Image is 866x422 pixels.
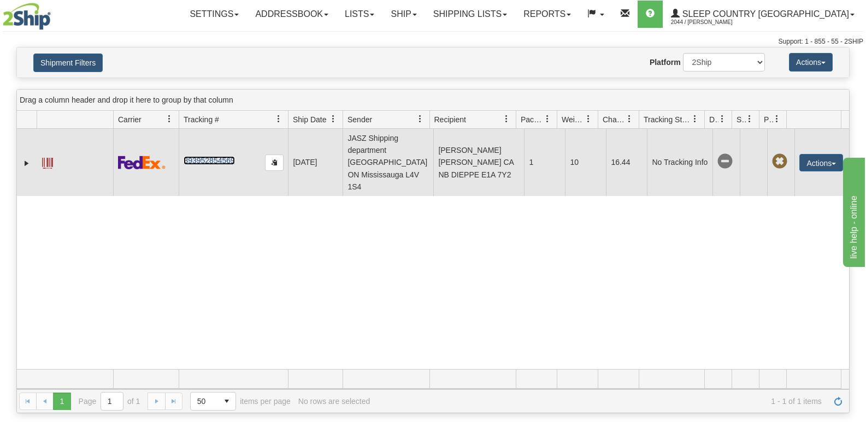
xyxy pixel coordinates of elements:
span: 2044 / [PERSON_NAME] [671,17,753,28]
span: Page sizes drop down [190,392,236,411]
a: Settings [181,1,247,28]
td: JASZ Shipping department [GEOGRAPHIC_DATA] ON Mississauga L4V 1S4 [343,129,433,196]
span: Sleep Country [GEOGRAPHIC_DATA] [680,9,849,19]
img: logo2044.jpg [3,3,51,30]
span: Weight [562,114,585,125]
td: [PERSON_NAME] [PERSON_NAME] CA NB DIEPPE E1A 7Y2 [433,129,524,196]
a: Pickup Status filter column settings [768,110,786,128]
span: items per page [190,392,291,411]
td: 16.44 [606,129,647,196]
span: Carrier [118,114,142,125]
a: Tracking Status filter column settings [686,110,704,128]
button: Copy to clipboard [265,154,284,171]
div: grid grouping header [17,90,849,111]
input: Page 1 [101,393,123,410]
a: Packages filter column settings [538,110,557,128]
a: 393952854569 [184,156,234,165]
a: Tracking # filter column settings [269,110,288,128]
div: Support: 1 - 855 - 55 - 2SHIP [3,37,863,46]
span: Delivery Status [709,114,718,125]
a: Reports [515,1,579,28]
a: Addressbook [247,1,337,28]
span: Pickup Not Assigned [772,154,787,169]
span: select [218,393,235,410]
span: 50 [197,396,211,407]
a: Weight filter column settings [579,110,598,128]
a: Expand [21,158,32,169]
button: Actions [789,53,833,72]
a: Delivery Status filter column settings [713,110,732,128]
a: Shipment Issues filter column settings [740,110,759,128]
span: 1 - 1 of 1 items [378,397,822,406]
td: No Tracking Info [647,129,712,196]
button: Actions [799,154,843,171]
td: 1 [524,129,565,196]
img: 2 - FedEx Express® [118,156,166,169]
div: No rows are selected [298,397,370,406]
span: Tracking Status [644,114,691,125]
span: Shipment Issues [737,114,746,125]
td: [DATE] [288,129,343,196]
div: live help - online [8,7,101,20]
a: Recipient filter column settings [497,110,516,128]
span: Pickup Status [764,114,773,125]
span: Sender [347,114,372,125]
button: Shipment Filters [33,54,103,72]
span: Packages [521,114,544,125]
a: Refresh [829,393,847,410]
span: No Tracking Info [717,154,733,169]
a: Ship Date filter column settings [324,110,343,128]
a: Sender filter column settings [411,110,429,128]
span: Ship Date [293,114,326,125]
a: Charge filter column settings [620,110,639,128]
a: Shipping lists [425,1,515,28]
a: Sleep Country [GEOGRAPHIC_DATA] 2044 / [PERSON_NAME] [663,1,863,28]
a: Label [42,153,53,170]
a: Ship [382,1,425,28]
span: Tracking # [184,114,219,125]
iframe: chat widget [841,155,865,266]
span: Page of 1 [79,392,140,411]
span: Charge [603,114,626,125]
a: Lists [337,1,382,28]
td: 10 [565,129,606,196]
label: Platform [650,57,681,68]
span: Page 1 [53,393,70,410]
a: Carrier filter column settings [160,110,179,128]
span: Recipient [434,114,466,125]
